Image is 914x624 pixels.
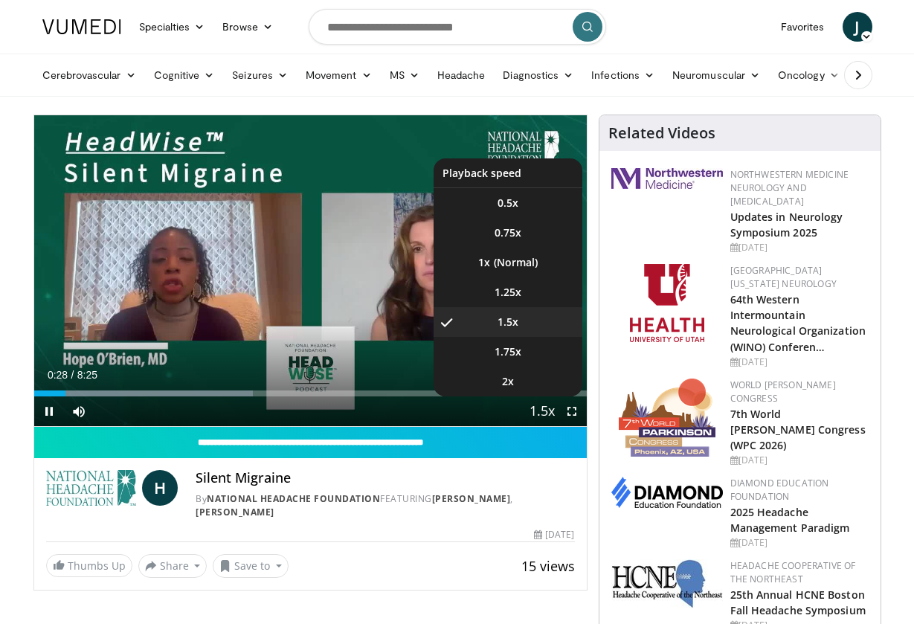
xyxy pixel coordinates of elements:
img: National Headache Foundation [46,470,137,506]
img: f6362829-b0a3-407d-a044-59546adfd345.png.150x105_q85_autocrop_double_scale_upscale_version-0.2.png [630,264,704,342]
a: National Headache Foundation [207,492,380,505]
a: Headache [428,60,495,90]
a: Diamond Education Foundation [730,477,829,503]
div: [DATE] [730,241,869,254]
div: [DATE] [730,454,869,467]
button: Mute [64,396,94,426]
h4: Related Videos [608,124,715,142]
a: Seizures [223,60,297,90]
a: Favorites [772,12,834,42]
img: VuMedi Logo [42,19,121,34]
span: 1x [478,255,490,270]
a: Cerebrovascular [33,60,145,90]
span: 0.75x [495,225,521,240]
span: 15 views [521,557,575,575]
span: 1.75x [495,344,521,359]
a: Infections [582,60,663,90]
a: [GEOGRAPHIC_DATA][US_STATE] Neurology [730,264,837,290]
span: 8:25 [77,369,97,381]
button: Share [138,554,207,578]
span: 1.5x [498,315,518,329]
a: 7th World [PERSON_NAME] Congress (WPC 2026) [730,407,866,452]
span: / [71,369,74,381]
a: Diagnostics [494,60,582,90]
a: H [142,470,178,506]
a: Northwestern Medicine Neurology and [MEDICAL_DATA] [730,168,849,208]
div: [DATE] [730,356,869,369]
input: Search topics, interventions [309,9,606,45]
div: [DATE] [730,536,869,550]
img: 16fe1da8-a9a0-4f15-bd45-1dd1acf19c34.png.150x105_q85_autocrop_double_scale_upscale_version-0.2.png [619,379,715,457]
button: Fullscreen [557,396,587,426]
a: Cognitive [145,60,224,90]
a: J [843,12,872,42]
a: World [PERSON_NAME] Congress [730,379,836,405]
div: Progress Bar [34,390,587,396]
button: Playback Rate [527,396,557,426]
a: 25th Annual HCNE Boston Fall Headache Symposium [730,588,866,617]
img: d0406666-9e5f-4b94-941b-f1257ac5ccaf.png.150x105_q85_autocrop_double_scale_upscale_version-0.2.png [611,477,723,508]
a: Movement [297,60,381,90]
div: [DATE] [534,528,574,541]
span: 2x [502,374,514,389]
button: Save to [213,554,289,578]
a: [PERSON_NAME] [196,506,274,518]
h4: Silent Migraine [196,470,574,486]
a: Specialties [130,12,214,42]
a: Browse [213,12,282,42]
button: Pause [34,396,64,426]
a: Updates in Neurology Symposium 2025 [730,210,843,239]
a: 64th Western Intermountain Neurological Organization (WINO) Conferen… [730,292,866,353]
a: 2025 Headache Management Paradigm [730,505,850,535]
span: 0:28 [48,369,68,381]
a: Oncology [769,60,849,90]
div: By FEATURING , [196,492,574,519]
a: Thumbs Up [46,554,132,577]
a: Neuromuscular [663,60,769,90]
span: 1.25x [495,285,521,300]
span: 0.5x [498,196,518,210]
video-js: Video Player [34,115,587,427]
a: MS [381,60,428,90]
a: [PERSON_NAME] [432,492,511,505]
img: 6c52f715-17a6-4da1-9b6c-8aaf0ffc109f.jpg.150x105_q85_autocrop_double_scale_upscale_version-0.2.jpg [611,559,723,608]
a: Headache Cooperative of the Northeast [730,559,856,585]
img: 2a462fb6-9365-492a-ac79-3166a6f924d8.png.150x105_q85_autocrop_double_scale_upscale_version-0.2.jpg [611,168,723,189]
